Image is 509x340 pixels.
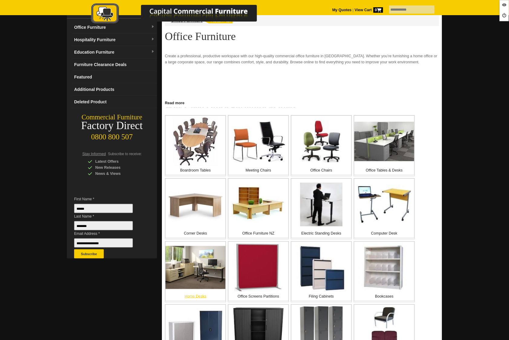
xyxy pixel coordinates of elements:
a: Education Furnituredropdown [72,46,157,58]
img: Home Desks [166,246,225,289]
span: Subscribe to receive: [108,152,142,156]
span: Email Address * [74,231,142,237]
input: Last Name * [74,221,133,230]
a: Office Chairs Office Chairs [291,115,352,176]
a: View Cart0 [354,8,383,12]
p: Filing Cabinets [291,293,351,299]
img: Boardroom Tables [173,117,218,166]
p: Office Chairs [291,167,351,173]
p: Meeting Chairs [228,167,288,173]
p: Boardroom Tables [166,167,225,173]
strong: View Cart [355,8,383,12]
a: Furniture Clearance Deals [72,58,157,71]
img: Corner Desks [168,187,223,222]
span: Stay Informed [82,152,106,156]
a: Home Desks Home Desks [165,241,226,302]
img: dropdown [151,50,155,54]
a: Additional Products [72,83,157,96]
a: Office Furnituredropdown [72,21,157,34]
a: Electric Standing Desks Electric Standing Desks [291,178,352,239]
img: dropdown [151,38,155,41]
img: Office Chairs [300,120,343,163]
p: Office Tables & Desks [354,167,414,173]
a: Office Furniture NZ Office Furniture NZ [228,178,289,239]
p: Create a professional, productive workspace with our high-quality commercial office furniture in ... [165,53,439,65]
img: Computer Desk [357,185,412,225]
div: Commercial Furniture [67,113,157,122]
span: 0 [373,7,383,13]
a: Deleted Product [72,96,157,108]
img: Meeting Chairs [231,121,286,162]
a: Bookcases Bookcases [354,241,415,302]
p: Home Desks [166,293,225,299]
a: Meeting Chairs Meeting Chairs [228,115,289,176]
a: Corner Desks Corner Desks [165,178,226,239]
div: News & Views [88,171,145,177]
img: Bookcases [362,243,407,292]
img: Electric Standing Desks [300,183,343,226]
a: Hospitality Furnituredropdown [72,34,157,46]
span: Last Name * [74,213,142,219]
div: New Releases [88,165,145,171]
p: Electric Standing Desks [291,230,351,236]
a: Featured [72,71,157,83]
a: Filing Cabinets Filing Cabinets [291,241,352,302]
a: My Quotes [332,8,352,12]
a: Office Screens Partitions Office Screens Partitions [228,241,289,302]
img: Office Furniture NZ [231,182,286,227]
a: Boardroom Tables Boardroom Tables [165,115,226,176]
div: Factory Direct [67,122,157,130]
p: Corner Desks [166,230,225,236]
p: Office Furniture NZ [228,230,288,236]
input: First Name * [74,204,133,213]
button: Subscribe [74,249,104,258]
a: Click to read more [162,98,442,106]
a: Computer Desk Computer Desk [354,178,415,239]
img: Filing Cabinets [297,243,346,292]
input: Email Address * [74,238,133,248]
p: Bookcases [354,293,414,299]
h1: Office Furniture [165,31,439,42]
a: Office Tables & Desks Office Tables & Desks [354,115,415,176]
a: Capital Commercial Furniture Logo [74,3,286,27]
div: 0800 800 507 [67,130,157,141]
span: First Name * [74,196,142,202]
img: Office Screens Partitions [234,243,283,292]
img: Capital Commercial Furniture Logo [74,3,286,25]
img: Office Tables & Desks [354,122,414,162]
p: Computer Desk [354,230,414,236]
div: Latest Offers [88,158,145,165]
p: Office Screens Partitions [228,293,288,299]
